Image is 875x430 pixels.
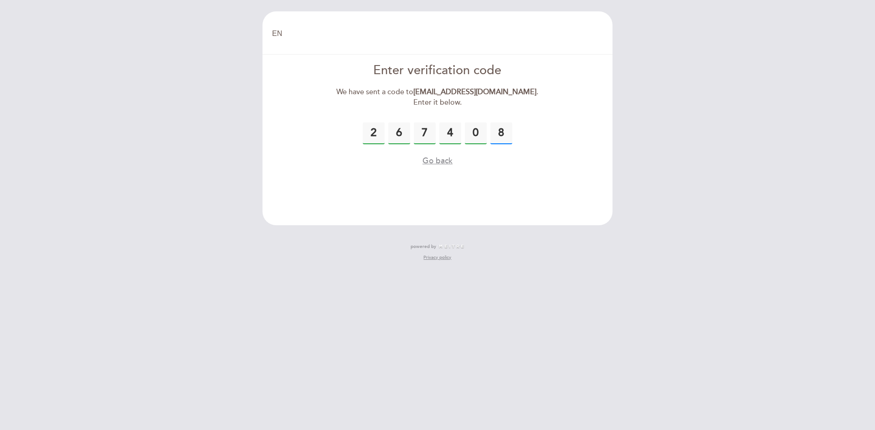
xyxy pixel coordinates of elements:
img: MEITRE [438,244,464,249]
input: 0 [439,122,461,144]
input: 0 [490,122,512,144]
input: 0 [414,122,436,144]
button: Go back [422,155,453,167]
input: 0 [388,122,410,144]
a: powered by [411,243,464,250]
input: 0 [363,122,385,144]
strong: [EMAIL_ADDRESS][DOMAIN_NAME] [413,87,536,96]
span: powered by [411,243,436,250]
div: We have sent a code to . Enter it below. [333,87,542,108]
div: Enter verification code [333,62,542,80]
input: 0 [465,122,487,144]
a: Privacy policy [423,254,451,261]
